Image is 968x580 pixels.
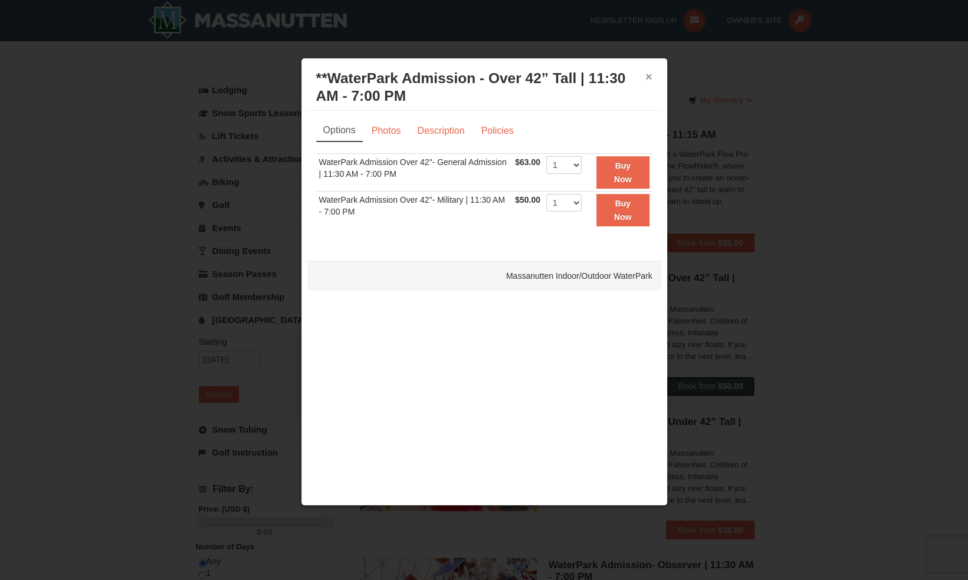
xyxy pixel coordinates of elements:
[316,70,652,105] h3: **WaterPark Admission - Over 42” Tall | 11:30 AM - 7:00 PM
[316,154,513,192] td: WaterPark Admission Over 42"- General Admission | 11:30 AM - 7:00 PM
[473,120,521,142] a: Policies
[316,120,363,142] a: Options
[596,156,649,189] button: Buy Now
[364,120,409,142] a: Photos
[645,71,652,83] button: ×
[596,194,649,226] button: Buy Now
[614,199,632,221] strong: Buy Now
[316,192,513,229] td: WaterPark Admission Over 42"- Military | 11:30 AM - 7:00 PM
[515,195,540,205] span: $50.00
[409,120,472,142] a: Description
[515,157,540,167] span: $63.00
[307,261,661,291] div: Massanutten Indoor/Outdoor WaterPark
[614,161,632,183] strong: Buy Now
